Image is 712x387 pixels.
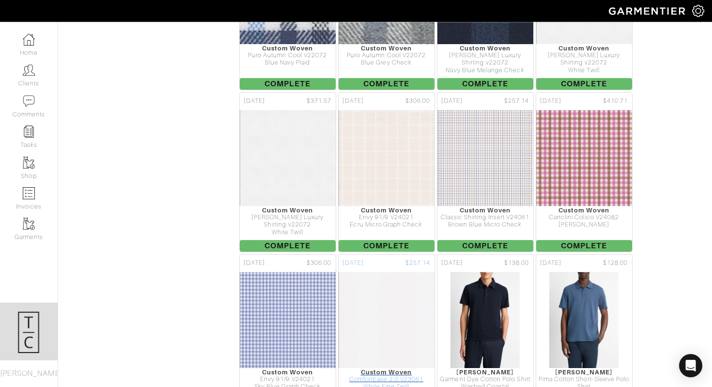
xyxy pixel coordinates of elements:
[240,59,336,66] div: Blue Navy Plaid
[437,214,533,221] div: Classic Shirting Insert V24061
[23,33,35,46] img: dashboard-icon-dbcd8f5a0b271acd01030246c82b418ddd0df26cd7fceb0bd07c9910d44c42f6.png
[342,258,364,268] span: [DATE]
[338,110,435,207] img: VpbF6eEweELYsvvAWtXbpzLf
[536,369,632,376] div: [PERSON_NAME]
[337,91,436,253] a: [DATE] $306.00 Custom Woven Envy 91/9 V24021 Ecru Micro Graph Check Complete
[441,258,463,268] span: [DATE]
[339,78,434,90] span: Complete
[240,207,336,214] div: Custom Woven
[437,207,533,214] div: Custom Woven
[240,78,336,90] span: Complete
[307,97,331,106] span: $371.57
[240,214,336,229] div: [PERSON_NAME] Luxury Shirting v22072
[437,67,533,74] div: Navy Blue Melange Check
[339,221,434,228] div: Ecru Micro Graph Check
[437,45,533,52] div: Custom Woven
[540,97,561,106] span: [DATE]
[603,258,628,268] span: $128.00
[504,258,529,268] span: $138.00
[540,258,561,268] span: [DATE]
[405,258,430,268] span: $257.14
[240,52,336,59] div: Puro Autumn Cool V22072
[339,207,434,214] div: Custom Woven
[338,272,435,369] img: yMsyYBYwRtxvwF2534ZeJwMW
[535,91,634,253] a: [DATE] $410.71 Custom Woven Canclini Colico V24082 [PERSON_NAME] Complete
[239,272,336,369] img: s88U1VJJKzSFKSdsFXAZC2kz
[437,240,533,252] span: Complete
[339,240,434,252] span: Complete
[549,272,619,369] img: UwmS4c7jQ2BTqpdpacmGS45U
[536,207,632,214] div: Custom Woven
[23,157,35,169] img: garments-icon-b7da505a4dc4fd61783c78ac3ca0ef83fa9d6f193b1c9dc38574b1d14d53ca28.png
[342,97,364,106] span: [DATE]
[238,91,337,253] a: [DATE] $371.57 Custom Woven [PERSON_NAME] Luxury Shirting v22072 White Twill Complete
[437,110,534,207] img: N7SkAAuYTtG776pxjJW9X3Tm
[240,45,336,52] div: Custom Woven
[536,67,632,74] div: White Twill
[339,376,434,383] div: ComfortEase 2.0 V23061
[23,126,35,138] img: reminder-icon-8004d30b9f0a5d33ae49ab947aed9ed385cf756f9e5892f1edd6e32f2345188e.png
[339,369,434,376] div: Custom Woven
[604,2,692,19] img: garmentier-logo-header-white-b43fb05a5012e4ada735d5af1a66efaba907eab6374d6393d1fbf88cb4ef424d.png
[339,214,434,221] div: Envy 91/9 V24021
[536,221,632,228] div: [PERSON_NAME]
[339,59,434,66] div: Blue Grey Check
[450,272,520,369] img: cPm38THSEwXidzgyHfAGqYz2
[536,78,632,90] span: Complete
[437,52,533,67] div: [PERSON_NAME] Luxury Shirting v22072
[244,97,265,106] span: [DATE]
[240,229,336,236] div: White Twill
[405,97,430,106] span: $306.00
[536,110,633,207] img: aHKvE8YJ8UGNCSnam6LPQ7QZ
[536,45,632,52] div: Custom Woven
[240,240,336,252] span: Complete
[536,214,632,221] div: Canclini Colico V24082
[437,78,533,90] span: Complete
[240,376,336,383] div: Envy 91/9 V24021
[437,369,533,376] div: [PERSON_NAME]
[244,258,265,268] span: [DATE]
[437,221,533,228] div: Brown Blue Micro Check
[603,97,628,106] span: $410.71
[437,376,533,383] div: Garment Dye Cotton Polo Shirt
[504,97,529,106] span: $257.14
[23,64,35,76] img: clients-icon-6bae9207a08558b7cb47a8932f037763ab4055f8c8b6bfacd5dc20c3e0201464.png
[23,95,35,107] img: comment-icon-a0a6a9ef722e966f86d9cbdc48e553b5cf19dbc54f86b18d962a5391bc8f6eb6.png
[307,258,331,268] span: $306.00
[240,369,336,376] div: Custom Woven
[23,187,35,199] img: orders-icon-0abe47150d42831381b5fb84f609e132dff9fe21cb692f30cb5eec754e2cba89.png
[239,110,336,207] img: eMJSq9gSBRbRCgugKBSCLdtv
[339,52,434,59] div: Puro Autumn Cool V22072
[23,218,35,230] img: garments-icon-b7da505a4dc4fd61783c78ac3ca0ef83fa9d6f193b1c9dc38574b1d14d53ca28.png
[436,91,535,253] a: [DATE] $257.14 Custom Woven Classic Shirting Insert V24061 Brown Blue Micro Check Complete
[536,52,632,67] div: [PERSON_NAME] Luxury Shirting v22072
[679,354,702,377] div: Open Intercom Messenger
[339,45,434,52] div: Custom Woven
[692,5,704,17] img: gear-icon-white-bd11855cb880d31180b6d7d6211b90ccbf57a29d726f0c71d8c61bd08dd39cc2.png
[441,97,463,106] span: [DATE]
[536,240,632,252] span: Complete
